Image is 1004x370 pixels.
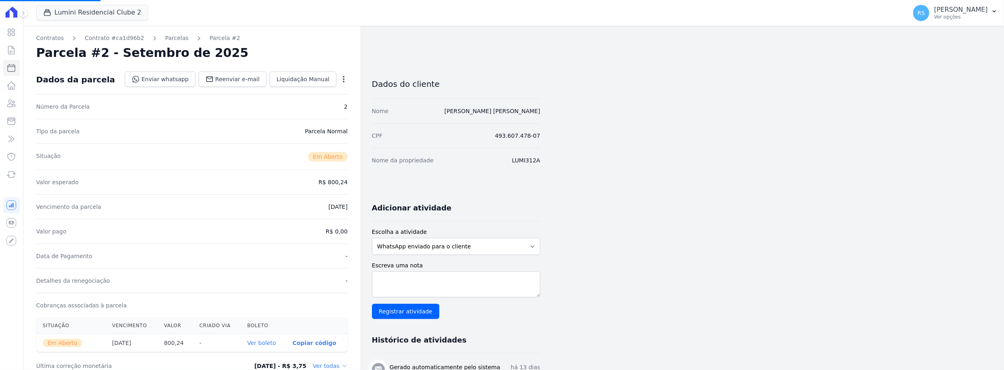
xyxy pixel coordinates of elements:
dt: Última correção monetária [36,362,221,370]
a: Enviar whatsapp [125,71,195,87]
dd: Parcela Normal [305,127,348,135]
h2: Parcela #2 - Setembro de 2025 [36,46,249,60]
button: RS [PERSON_NAME] Ver opções [907,2,1004,24]
dt: Cobranças associadas à parcela [36,301,127,309]
a: Contratos [36,34,64,42]
th: Boleto [241,317,286,334]
dt: Situação [36,152,61,162]
dd: LUMI312A [512,156,540,164]
th: [DATE] [105,334,158,352]
dt: Data de Pagamento [36,252,92,260]
button: Lumini Residencial Clube 2 [36,5,148,20]
h3: Adicionar atividade [372,203,452,213]
h3: Histórico de atividades [372,335,466,345]
dt: CPF [372,132,382,140]
span: Liquidação Manual [277,75,330,83]
a: [PERSON_NAME] [PERSON_NAME] [445,108,540,114]
nav: Breadcrumb [36,34,348,42]
dt: Valor esperado [36,178,79,186]
dt: Tipo da parcela [36,127,80,135]
span: Reenviar e-mail [215,75,260,83]
dt: Nome [372,107,389,115]
a: Ver boleto [247,340,276,346]
dd: [DATE] - R$ 3,75 [254,362,307,370]
th: 800,24 [158,334,193,352]
dd: R$ 800,24 [319,178,348,186]
span: Em Aberto [308,152,348,162]
dd: 2 [344,103,348,111]
dd: - [346,277,348,285]
a: Contrato #ca1d96b2 [85,34,144,42]
dd: R$ 0,00 [326,227,347,235]
dt: Vencimento da parcela [36,203,101,211]
span: RS [918,10,925,16]
a: Parcela #2 [210,34,240,42]
a: Parcelas [165,34,189,42]
dd: [DATE] [328,203,347,211]
dd: - [346,252,348,260]
p: Ver opções [934,14,988,20]
th: Criado via [193,317,241,334]
label: Escreva uma nota [372,261,540,270]
dt: Número da Parcela [36,103,90,111]
span: Em Aberto [43,339,82,347]
th: Valor [158,317,193,334]
dd: Ver todas [313,362,348,370]
div: Dados da parcela [36,75,115,84]
th: Situação [36,317,106,334]
th: Vencimento [105,317,158,334]
dt: Valor pago [36,227,67,235]
a: Reenviar e-mail [199,71,267,87]
label: Escolha a atividade [372,228,540,236]
p: [PERSON_NAME] [934,6,988,14]
button: Copiar código [292,340,336,346]
dt: Nome da propriedade [372,156,434,164]
dt: Detalhes da renegociação [36,277,110,285]
dd: 493.607.478-07 [495,132,540,140]
th: - [193,334,241,352]
h3: Dados do cliente [372,79,540,89]
a: Liquidação Manual [270,71,336,87]
input: Registrar atividade [372,304,439,319]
